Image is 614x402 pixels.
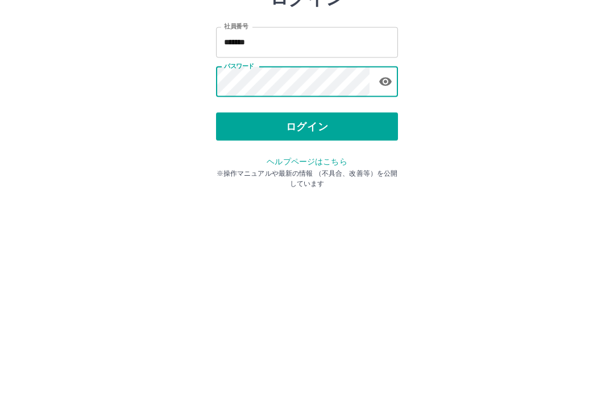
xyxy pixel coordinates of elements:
label: パスワード [224,146,254,155]
label: 社員番号 [224,106,248,115]
h2: ログイン [270,72,345,93]
a: ヘルプページはこちら [267,241,347,250]
p: ※操作マニュアルや最新の情報 （不具合、改善等）を公開しています [216,252,398,273]
button: ログイン [216,197,398,225]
